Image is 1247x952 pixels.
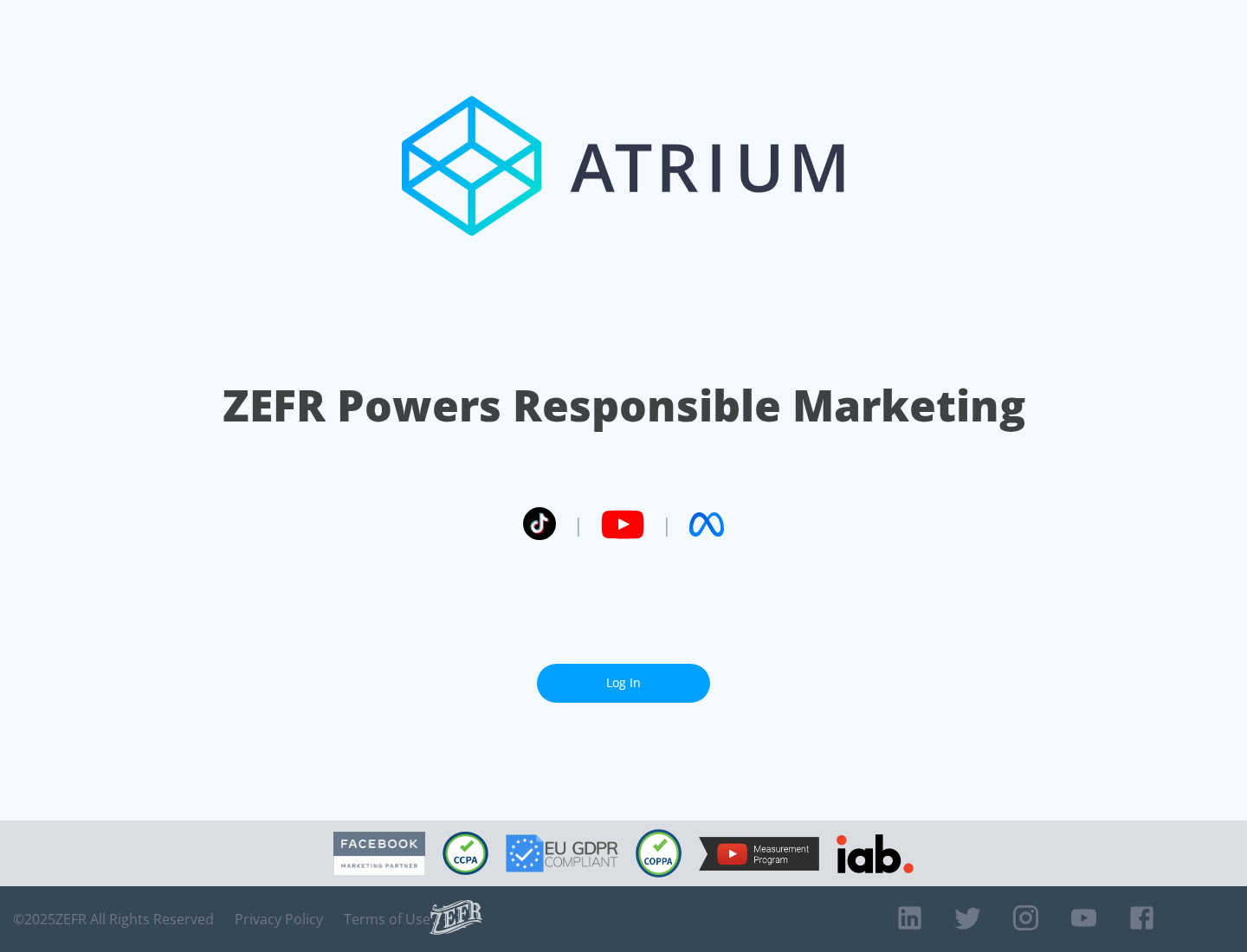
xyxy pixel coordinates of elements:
img: IAB [837,834,914,873]
span: | [662,511,672,537]
a: Log In [537,664,710,703]
img: YouTube Measurement Program [699,837,819,871]
a: Terms of Use [344,910,430,928]
span: | [573,511,584,537]
img: CCPA Compliant [443,832,488,875]
h1: ZEFR Powers Responsible Marketing [223,376,1025,435]
span: © 2025 ZEFR All Rights Reserved [13,910,214,928]
a: Privacy Policy [235,910,323,928]
img: COPPA Compliant [636,829,682,878]
img: GDPR Compliant [506,834,618,872]
img: Facebook Marketing Partner [333,832,425,876]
